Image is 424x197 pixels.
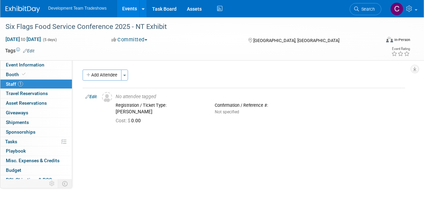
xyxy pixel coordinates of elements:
a: Misc. Expenses & Credits [0,156,72,165]
a: Travel Reservations [0,89,72,98]
span: Asset Reservations [6,100,47,106]
span: Budget [6,167,21,173]
a: Event Information [0,60,72,70]
td: Personalize Event Tab Strip [46,179,58,188]
span: Search [359,7,375,12]
a: Asset Reservations [0,98,72,108]
a: Shipments [0,118,72,127]
div: No attendee tagged [116,94,402,100]
span: Not specified [215,110,239,114]
img: Unassigned-User-Icon.png [102,92,112,102]
i: Booth reservation complete [22,72,25,76]
span: 0.00 [116,118,144,123]
div: Event Format [351,36,410,46]
a: ROI, Objectives & ROO [0,175,72,185]
span: Shipments [6,120,29,125]
a: Edit [23,49,34,53]
span: Cost: $ [116,118,131,123]
div: Confirmation / Reference #: [215,103,304,108]
a: Search [350,3,381,15]
a: Tasks [0,137,72,146]
a: Giveaways [0,108,72,117]
span: Misc. Expenses & Credits [6,158,60,163]
span: [GEOGRAPHIC_DATA], [GEOGRAPHIC_DATA] [253,38,339,43]
span: [DATE] [DATE] [5,36,41,42]
button: Committed [109,36,150,43]
a: Booth [0,70,72,79]
span: Development Team Tradeshows [48,6,107,11]
a: Sponsorships [0,127,72,137]
a: Edit [85,94,97,99]
span: Staff [6,81,23,87]
span: Sponsorships [6,129,35,135]
span: Playbook [6,148,26,154]
span: 1 [18,81,23,86]
td: Toggle Event Tabs [58,179,72,188]
img: Format-Inperson.png [386,37,393,42]
span: Tasks [5,139,17,144]
div: Six Flags Food Service Conference 2025 - NT Exhibit [3,21,375,33]
img: Courtney Perkins [390,2,403,15]
a: Playbook [0,146,72,156]
span: to [20,37,26,42]
a: Staff1 [0,80,72,89]
span: Travel Reservations [6,91,48,96]
td: Tags [5,47,34,54]
span: Giveaways [6,110,28,115]
span: (5 days) [42,38,57,42]
span: Event Information [6,62,44,68]
button: Add Attendee [83,70,121,81]
div: In-Person [394,37,410,42]
div: Event Rating [391,47,410,51]
a: Budget [0,166,72,175]
div: [PERSON_NAME] [116,109,204,115]
span: ROI, Objectives & ROO [6,177,52,183]
div: Registration / Ticket Type: [116,103,204,108]
img: ExhibitDay [6,6,40,13]
span: Booth [6,72,27,77]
